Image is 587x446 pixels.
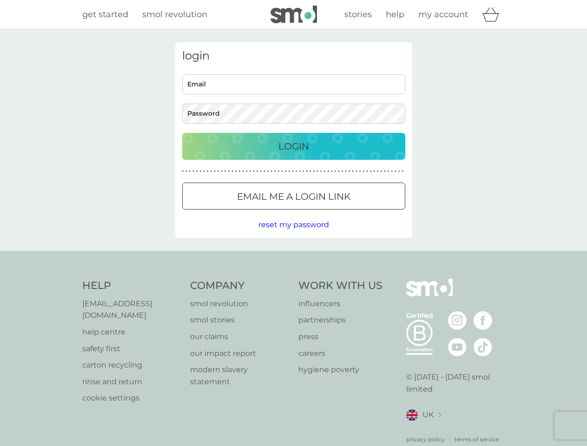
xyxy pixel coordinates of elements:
[349,169,350,174] p: ●
[190,348,289,360] p: our impact report
[221,169,223,174] p: ●
[448,311,467,330] img: visit the smol Instagram page
[211,169,212,174] p: ●
[189,169,191,174] p: ●
[386,8,404,21] a: help
[317,169,318,174] p: ●
[246,169,248,174] p: ●
[82,279,181,293] h4: Help
[298,348,383,360] a: careers
[260,169,262,174] p: ●
[386,9,404,20] span: help
[142,8,207,21] a: smol revolution
[182,169,184,174] p: ●
[384,169,386,174] p: ●
[82,359,181,371] a: carton recycling
[406,435,445,444] a: privacy policy
[320,169,322,174] p: ●
[249,169,251,174] p: ●
[182,49,405,63] h3: login
[338,169,340,174] p: ●
[242,169,244,174] p: ●
[278,139,309,154] p: Login
[185,169,187,174] p: ●
[377,169,379,174] p: ●
[395,169,396,174] p: ●
[239,169,241,174] p: ●
[257,169,258,174] p: ●
[214,169,216,174] p: ●
[285,169,287,174] p: ●
[82,9,128,20] span: get started
[438,413,441,418] img: select a new location
[258,220,329,229] span: reset my password
[192,169,194,174] p: ●
[422,409,434,421] span: UK
[391,169,393,174] p: ●
[142,9,207,20] span: smol revolution
[310,169,311,174] p: ●
[388,169,389,174] p: ●
[203,169,205,174] p: ●
[381,169,383,174] p: ●
[352,169,354,174] p: ●
[264,169,265,174] p: ●
[345,169,347,174] p: ●
[190,364,289,387] a: modern slavery statement
[342,169,343,174] p: ●
[82,298,181,321] p: [EMAIL_ADDRESS][DOMAIN_NAME]
[270,6,317,23] img: smol
[455,435,499,444] a: terms of service
[298,279,383,293] h4: Work With Us
[281,169,283,174] p: ●
[190,331,289,343] a: our claims
[82,343,181,355] a: safety first
[356,169,357,174] p: ●
[218,169,219,174] p: ●
[82,8,128,21] a: get started
[267,169,269,174] p: ●
[398,169,400,174] p: ●
[270,169,272,174] p: ●
[207,169,209,174] p: ●
[82,392,181,404] a: cookie settings
[288,169,290,174] p: ●
[418,9,468,20] span: my account
[274,169,276,174] p: ●
[324,169,326,174] p: ●
[190,314,289,326] a: smol stories
[231,169,233,174] p: ●
[190,298,289,310] a: smol revolution
[344,9,372,20] span: stories
[303,169,304,174] p: ●
[82,326,181,338] a: help centre
[298,314,383,326] p: partnerships
[448,338,467,356] img: visit the smol Youtube page
[406,371,505,395] p: © [DATE] - [DATE] smol limited
[418,8,468,21] a: my account
[298,331,383,343] a: press
[200,169,202,174] p: ●
[182,133,405,160] button: Login
[296,169,297,174] p: ●
[366,169,368,174] p: ●
[474,311,492,330] img: visit the smol Facebook page
[292,169,294,174] p: ●
[298,298,383,310] a: influencers
[277,169,279,174] p: ●
[298,364,383,376] a: hygiene poverty
[359,169,361,174] p: ●
[82,376,181,388] p: rinse and return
